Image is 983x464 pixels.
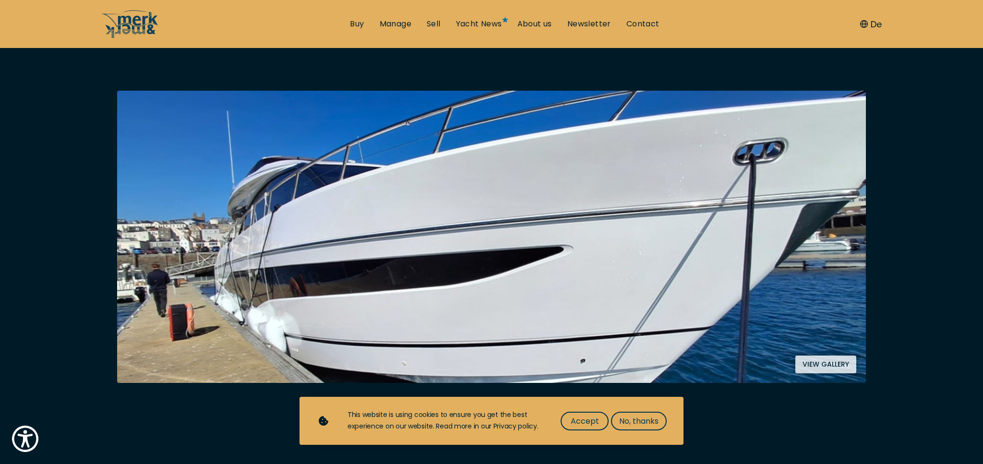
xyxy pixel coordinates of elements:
[626,19,659,29] a: Contact
[493,421,537,431] a: Privacy policy
[348,409,541,432] div: This website is using cookies to ensure you get the best experience on our website. Read more in ...
[571,415,599,427] span: Accept
[619,415,659,427] span: No, thanks
[10,423,41,454] button: Show Accessibility Preferences
[350,19,364,29] a: Buy
[795,356,856,373] button: View gallery
[517,19,552,29] a: About us
[567,19,611,29] a: Newsletter
[117,91,866,383] img: Merk&Merk
[380,19,411,29] a: Manage
[611,412,667,430] button: No, thanks
[456,19,502,29] a: Yacht News
[860,18,882,31] button: De
[561,412,609,430] button: Accept
[427,19,441,29] a: Sell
